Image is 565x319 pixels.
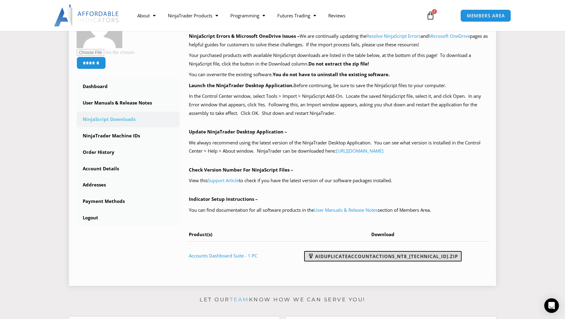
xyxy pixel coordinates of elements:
a: Support Article [208,177,239,183]
div: Open Intercom Messenger [544,298,559,313]
b: Check Version Number For NinjaScript Files – [189,167,293,173]
p: You can find documentation for all software products in the section of Members Area. [189,206,489,214]
p: We always recommend using the latest version of the NinjaTrader Desktop Application. You can see ... [189,139,489,156]
a: AIDuplicateAccountActions_NT8_[TECHNICAL_ID].zip [304,251,462,261]
a: MEMBERS AREA [460,9,511,22]
p: View this to check if you have the latest version of our software packages installed. [189,176,489,185]
a: Programming [224,9,271,23]
a: Account Details [77,161,180,177]
a: About [131,9,162,23]
a: 0 [417,7,444,24]
span: Product(s) [189,231,212,237]
a: Accounts Dashboard Suite - 1 PC [189,253,257,259]
a: User Manuals & Release Notes [314,207,378,213]
a: Futures Trading [271,9,322,23]
b: Indicator Setup Instructions – [189,196,258,202]
a: Payment Methods [77,193,180,209]
span: Download [371,231,394,237]
b: Do not extract the zip file! [308,61,369,67]
a: NinjaScript Downloads [77,112,180,127]
a: Resolve NinjaScript Errors [366,33,421,39]
b: You do not have to uninstall the existing software. [273,71,390,77]
span: 0 [432,9,437,14]
p: Let our know how we can serve you! [69,295,496,305]
a: Order History [77,144,180,160]
p: We are continually updating the and pages as helpful guides for customers to solve these challeng... [189,32,489,49]
a: NinjaTrader Machine IDs [77,128,180,144]
a: User Manuals & Release Notes [77,95,180,111]
a: Microsoft OneDrive [429,33,470,39]
span: MEMBERS AREA [467,13,505,18]
nav: Account pages [77,79,180,226]
p: Before continuing, be sure to save the NinjaScript files to your computer. [189,81,489,90]
b: NinjaScript Errors & Microsoft OneDrive Issues – [189,33,300,39]
a: [URL][DOMAIN_NAME] [336,148,383,154]
a: Reviews [322,9,351,23]
nav: Menu [131,9,419,23]
p: You can overwrite the existing software. [189,70,489,79]
a: Addresses [77,177,180,193]
img: LogoAI | Affordable Indicators – NinjaTrader [54,5,120,27]
a: Dashboard [77,79,180,94]
a: NinjaTrader Products [162,9,224,23]
p: Your purchased products with available NinjaScript downloads are listed in the table below, at th... [189,51,489,68]
b: Launch the NinjaTrader Desktop Application. [189,82,293,88]
a: Logout [77,210,180,226]
b: Update NinjaTrader Desktop Application – [189,129,287,135]
p: In the Control Center window, select Tools > Import > NinjaScript Add-On. Locate the saved NinjaS... [189,92,489,118]
a: team [230,296,249,303]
